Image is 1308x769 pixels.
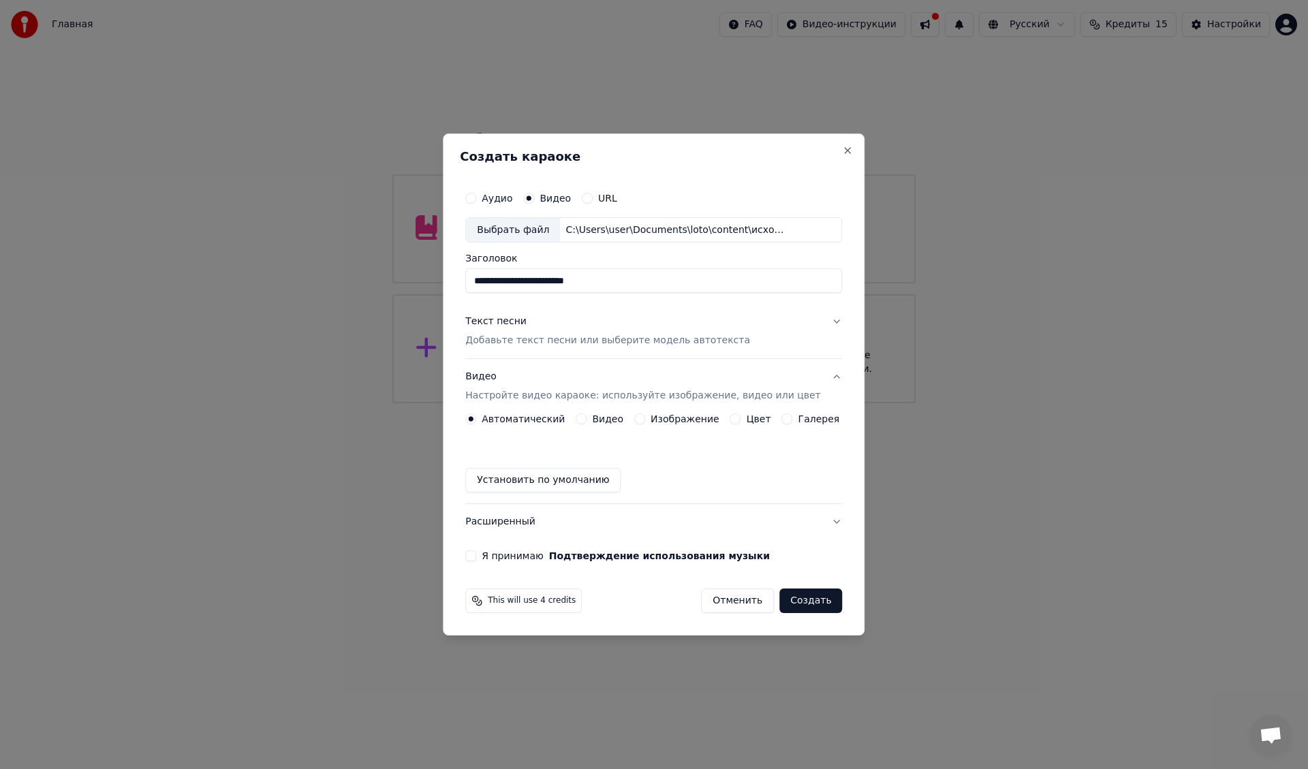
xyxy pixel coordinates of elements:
[465,413,842,503] div: ВидеоНастройте видео караоке: используйте изображение, видео или цвет
[651,414,719,424] label: Изображение
[592,414,623,424] label: Видео
[540,193,571,203] label: Видео
[465,504,842,539] button: Расширенный
[560,223,792,237] div: C:\Users\user\Documents\loto\content\исходники\Zdob si Zdub - Видели ночь.mp4
[747,414,771,424] label: Цвет
[549,551,770,561] button: Я принимаю
[798,414,840,424] label: Галерея
[488,595,576,606] span: This will use 4 credits
[465,371,820,403] div: Видео
[465,334,750,348] p: Добавьте текст песни или выберите модель автотекста
[465,360,842,414] button: ВидеоНастройте видео караоке: используйте изображение, видео или цвет
[465,468,621,492] button: Установить по умолчанию
[779,588,842,613] button: Создать
[482,414,565,424] label: Автоматический
[701,588,774,613] button: Отменить
[465,389,820,403] p: Настройте видео караоке: используйте изображение, видео или цвет
[465,315,527,329] div: Текст песни
[482,551,770,561] label: Я принимаю
[598,193,617,203] label: URL
[465,254,842,264] label: Заголовок
[460,151,847,163] h2: Создать караоке
[466,218,560,242] div: Выбрать файл
[465,304,842,359] button: Текст песниДобавьте текст песни или выберите модель автотекста
[482,193,512,203] label: Аудио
